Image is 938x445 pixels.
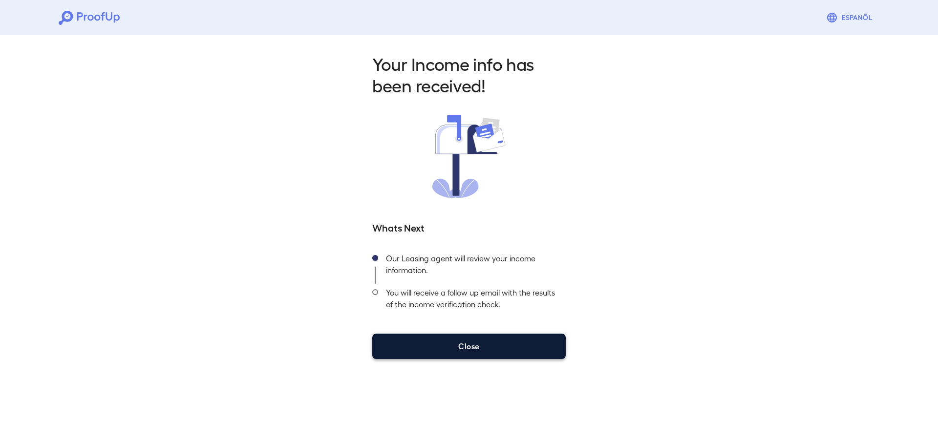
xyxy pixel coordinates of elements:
h2: Your Income info has been received! [372,53,566,96]
h5: Whats Next [372,220,566,234]
img: received.svg [432,115,506,198]
button: Espanõl [822,8,879,27]
div: You will receive a follow up email with the results of the income verification check. [378,284,566,318]
div: Our Leasing agent will review your income information. [378,250,566,284]
button: Close [372,334,566,359]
